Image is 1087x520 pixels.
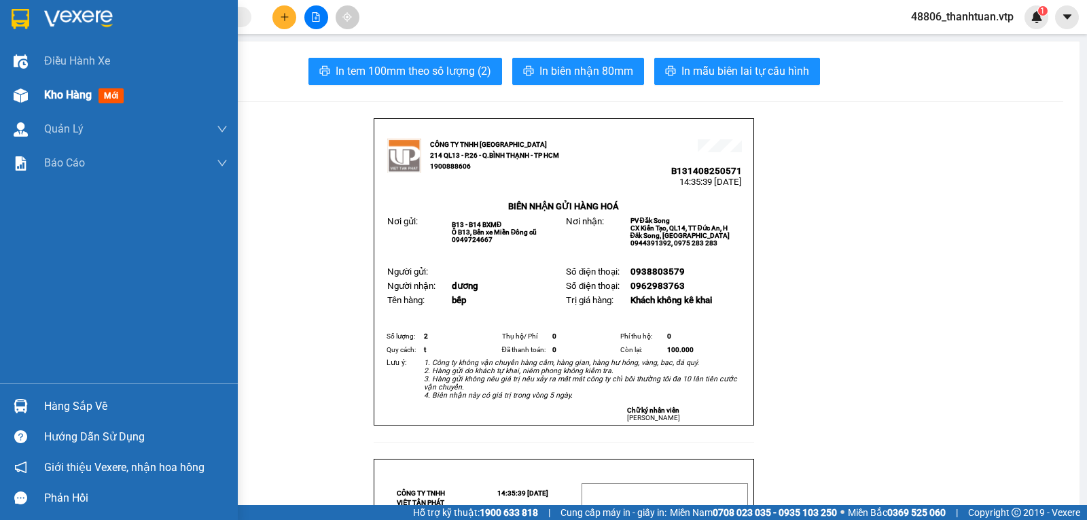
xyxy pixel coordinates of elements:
span: dương [452,281,478,291]
img: logo-vxr [12,9,29,29]
span: | [956,505,958,520]
span: printer [319,65,330,78]
span: | [548,505,550,520]
span: Ô B13, Bến xe Miền Đông cũ [452,228,537,236]
span: CX Kiến Tạo, QL14, TT Đức An, H Đăk Song, [GEOGRAPHIC_DATA] [630,224,730,239]
span: 48806_thanhtuan.vtp [900,8,1024,25]
button: printerIn tem 100mm theo số lượng (2) [308,58,502,85]
span: question-circle [14,430,27,443]
span: Trị giá hàng: [566,295,613,305]
span: 14:35:39 [DATE] [497,489,548,497]
span: 0938803579 [630,266,685,277]
img: warehouse-icon [14,399,28,413]
button: printerIn biên nhận 80mm [512,58,644,85]
span: Nơi gửi: [387,216,418,226]
span: Số điện thoại: [566,266,620,277]
td: Số lượng: [385,330,422,343]
div: Hướng dẫn sử dụng [44,427,228,447]
span: Miền Bắc [848,505,946,520]
sup: 1 [1038,6,1048,16]
span: printer [665,65,676,78]
span: 1 [1040,6,1045,16]
span: Người nhận: [387,281,435,291]
span: Quản Lý [44,120,84,137]
span: down [217,124,228,135]
strong: BIÊN NHẬN GỬI HÀNG HOÁ [508,201,619,211]
span: PV Đắk Song [630,217,670,224]
span: Miền Nam [670,505,837,520]
span: In tem 100mm theo số lượng (2) [336,63,491,80]
td: Đã thanh toán: [500,343,551,357]
span: mới [99,88,124,103]
span: 0962983763 [630,281,685,291]
span: message [14,491,27,504]
strong: CÔNG TY TNHH [GEOGRAPHIC_DATA] 214 QL13 - P.26 - Q.BÌNH THẠNH - TP HCM 1900888606 [430,141,559,170]
td: Thụ hộ/ Phí [500,330,551,343]
span: 0 [552,332,556,340]
strong: 0369 525 060 [887,507,946,518]
span: 2 [424,332,428,340]
strong: CÔNG TY TNHH [GEOGRAPHIC_DATA] 214 QL13 - P.26 - Q.BÌNH THẠNH - TP HCM 1900888606 [35,22,110,73]
span: Nơi nhận: [104,94,126,114]
span: In biên nhận 80mm [539,63,633,80]
span: Hỗ trợ kỹ thuật: [413,505,538,520]
span: plus [280,12,289,22]
span: 0949724667 [452,236,493,243]
span: Người gửi: [387,266,428,277]
span: Điều hành xe [44,52,110,69]
span: PV Đắk Song [137,95,176,103]
td: Còn lại: [618,343,666,357]
span: caret-down [1061,11,1073,23]
span: 100.000 [667,346,694,353]
span: Nơi gửi: [14,94,28,114]
span: aim [342,12,352,22]
strong: 1900 633 818 [480,507,538,518]
div: Hàng sắp về [44,396,228,417]
button: file-add [304,5,328,29]
img: warehouse-icon [14,88,28,103]
span: file-add [311,12,321,22]
span: 14:35:39 [DATE] [129,61,192,71]
div: Phản hồi [44,488,228,508]
img: logo [14,31,31,65]
span: Nơi nhận: [566,216,604,226]
span: 0 [667,332,671,340]
strong: 0708 023 035 - 0935 103 250 [713,507,837,518]
button: caret-down [1055,5,1079,29]
span: printer [523,65,534,78]
span: bếp [452,295,466,305]
span: t [424,346,426,353]
span: B131408250571 [671,166,742,176]
span: In mẫu biên lai tự cấu hình [681,63,809,80]
span: Khách không kê khai [630,295,712,305]
em: 1. Công ty không vận chuyển hàng cấm, hàng gian, hàng hư hỏng, vàng, bạc, đá quý. 2. Hàng gửi do ... [424,358,737,400]
span: 14:35:39 [DATE] [679,177,742,187]
button: printerIn mẫu biên lai tự cấu hình [654,58,820,85]
span: [PERSON_NAME] [627,414,680,421]
img: warehouse-icon [14,54,28,69]
td: Phí thu hộ: [618,330,666,343]
strong: Chữ ký nhân viên [627,406,679,414]
span: ⚪️ [840,510,844,515]
img: icon-new-feature [1031,11,1043,23]
span: B13 - B14 BXMĐ [452,221,501,228]
strong: CÔNG TY TNHH VIỆT TÂN PHÁT [397,489,445,506]
span: Lưu ý: [387,358,407,367]
span: B131408250571 [121,51,192,61]
span: Báo cáo [44,154,85,171]
span: notification [14,461,27,474]
span: 0944391392, 0975 283 283 [630,239,717,247]
img: logo [387,139,421,173]
span: Số điện thoại: [566,281,620,291]
span: copyright [1012,508,1021,517]
button: aim [336,5,359,29]
span: Giới thiệu Vexere, nhận hoa hồng [44,459,204,476]
button: plus [272,5,296,29]
span: 0 [552,346,556,353]
span: Kho hàng [44,88,92,101]
td: Quy cách: [385,343,422,357]
img: solution-icon [14,156,28,171]
span: Tên hàng: [387,295,425,305]
img: warehouse-icon [14,122,28,137]
span: down [217,158,228,169]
